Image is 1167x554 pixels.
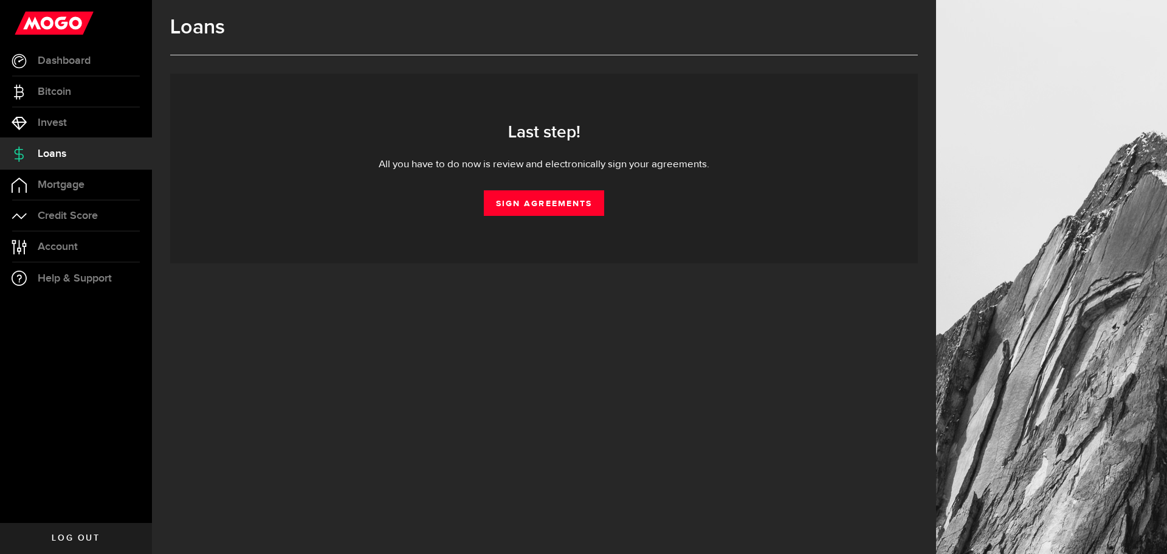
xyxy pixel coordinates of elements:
[38,273,112,284] span: Help & Support
[38,86,71,97] span: Bitcoin
[188,123,900,142] h3: Last step!
[38,148,66,159] span: Loans
[38,241,78,252] span: Account
[1116,503,1167,554] iframe: LiveChat chat widget
[38,179,84,190] span: Mortgage
[38,210,98,221] span: Credit Score
[484,190,604,216] a: Sign Agreements
[38,117,67,128] span: Invest
[38,55,91,66] span: Dashboard
[188,158,900,172] div: All you have to do now is review and electronically sign your agreements.
[170,15,918,40] h1: Loans
[52,534,100,542] span: Log out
